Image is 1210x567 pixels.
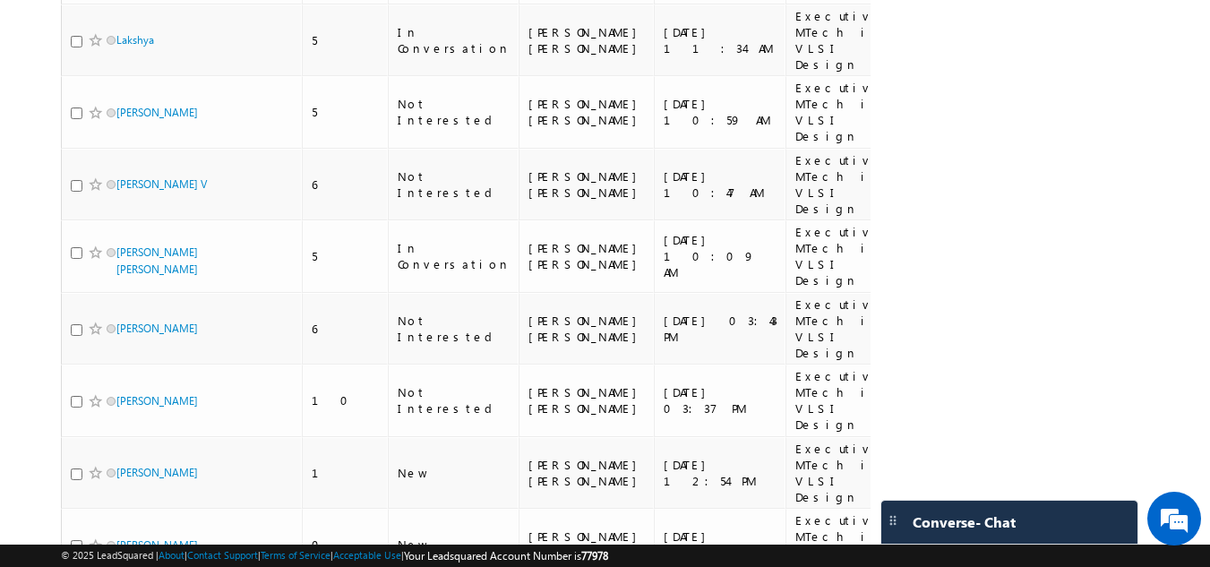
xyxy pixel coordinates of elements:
textarea: Type your message and hit 'Enter' [23,166,327,425]
div: New [398,465,511,481]
a: Terms of Service [261,549,330,561]
span: Converse - Chat [913,514,1016,530]
em: Start Chat [244,440,325,464]
div: Executive MTech in VLSI Design [795,224,890,288]
div: 10 [312,392,380,408]
div: Chat with us now [93,94,301,117]
div: [PERSON_NAME] [PERSON_NAME] [528,168,646,201]
div: 5 [312,104,380,120]
div: New [398,537,511,553]
div: [DATE] 10:59 AM [664,96,777,128]
a: [PERSON_NAME] V [116,177,207,191]
div: Executive MTech in VLSI Design [795,8,890,73]
div: Not Interested [398,168,511,201]
div: [DATE] 10:47 AM [664,168,777,201]
img: d_60004797649_company_0_60004797649 [30,94,75,117]
div: In Conversation [398,240,511,272]
div: 5 [312,32,380,48]
div: 6 [312,321,380,337]
div: In Conversation [398,24,511,56]
a: [PERSON_NAME] [PERSON_NAME] [116,245,198,276]
a: Contact Support [187,549,258,561]
span: Your Leadsquared Account Number is [404,549,608,563]
div: [PERSON_NAME] [PERSON_NAME] [528,240,646,272]
a: Lakshya [116,33,154,47]
div: [DATE] 11:34 AM [664,24,777,56]
div: 5 [312,248,380,264]
a: [PERSON_NAME] [116,322,198,335]
a: About [159,549,185,561]
div: [DATE] 03:37 PM [664,384,777,417]
div: Minimize live chat window [294,9,337,52]
div: Executive MTech in VLSI Design [795,296,890,361]
div: Executive MTech in VLSI Design [795,441,890,505]
div: 1 [312,465,380,481]
div: [PERSON_NAME] [PERSON_NAME] [528,384,646,417]
a: [PERSON_NAME] [116,538,198,552]
a: [PERSON_NAME] [116,466,198,479]
div: 0 [312,537,380,553]
div: Not Interested [398,384,511,417]
div: [PERSON_NAME] [PERSON_NAME] [528,24,646,56]
div: [PERSON_NAME] [PERSON_NAME] [528,96,646,128]
div: Executive MTech in VLSI Design [795,368,890,433]
div: 6 [312,176,380,193]
div: Executive MTech in VLSI Design [795,152,890,217]
div: [PERSON_NAME] [PERSON_NAME] [528,457,646,489]
div: Not Interested [398,96,511,128]
div: Executive MTech in VLSI Design [795,80,890,144]
div: [PERSON_NAME] [PERSON_NAME] [528,528,646,561]
a: Acceptable Use [333,549,401,561]
div: [DATE] 10:09 AM [664,232,777,280]
div: [DATE] 03:43 PM [664,313,777,345]
img: carter-drag [886,513,900,528]
div: [DATE] 12:54 PM [664,528,777,561]
div: [PERSON_NAME] [PERSON_NAME] [528,313,646,345]
div: Not Interested [398,313,511,345]
div: [DATE] 12:54 PM [664,457,777,489]
a: [PERSON_NAME] [116,394,198,408]
span: © 2025 LeadSquared | | | | | [61,547,608,564]
span: 77978 [581,549,608,563]
a: [PERSON_NAME] [116,106,198,119]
